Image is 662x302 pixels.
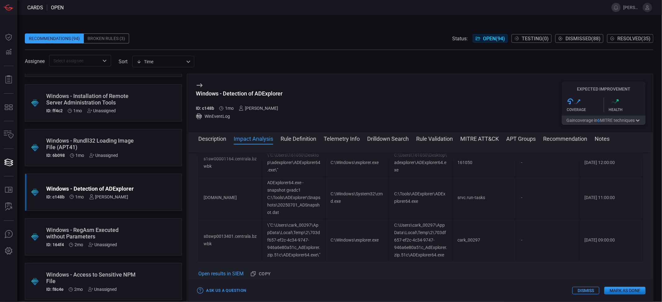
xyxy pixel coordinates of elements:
[1,227,16,242] button: Ask Us A Question
[198,270,244,278] a: Open results in SIEM
[74,108,82,113] span: Jul 28, 2025 10:44 AM
[46,287,64,292] h5: ID: f8c4e
[389,219,453,261] td: C:\Users\cark_00297\AppData\Local\Temp\2\703df657-ef2c-4c34-9747-946a6e80a51c_AdExplorer.zip.51c\...
[262,219,326,261] td: \"C:\Users\cark_00297\AppData\Local\Temp\2\703df657-ef2c-4c34-9747-946a6e80a51c_AdExplorer.zip.51...
[25,58,45,64] span: Assignee
[46,153,65,158] h5: ID: 6b098
[1,155,16,170] button: Cards
[46,137,137,150] div: Windows - Rundll32 Loading Image File (APT41)
[262,176,326,219] td: ADExplorer64.exe -snapshot gvadc1 C:\Tools\ADExplorer\Snapshots\20250701_ADSnapshot.dat
[248,269,273,279] button: Copy
[623,5,640,10] span: [PERSON_NAME][EMAIL_ADDRESS][DOMAIN_NAME]
[75,242,83,247] span: Jul 15, 2025 10:41 AM
[579,149,643,176] td: [DATE] 12:00:00
[51,5,64,11] span: open
[25,33,84,43] div: Recommendations (94)
[100,56,109,65] button: Open
[326,149,389,176] td: C:\Windows\explorer.exe
[567,108,604,112] div: Coverage
[76,153,84,158] span: Jul 28, 2025 10:44 AM
[453,219,516,261] td: cark_00297
[196,90,283,97] div: Windows - Detection of ADExplorer
[46,108,63,113] h5: ID: ff4c2
[239,106,278,111] div: [PERSON_NAME]
[74,287,83,292] span: Jul 15, 2025 10:41 AM
[543,135,587,142] button: Recommendation
[452,36,468,42] span: Status:
[84,33,129,43] div: Broken Rules (3)
[1,100,16,115] button: MITRE - Detection Posture
[572,287,599,294] button: Dismiss
[89,194,128,199] div: [PERSON_NAME]
[137,59,184,65] div: Time
[522,36,549,42] span: Testing ( 0 )
[46,271,137,284] div: Windows - Access to Sensitive NPM File
[1,45,16,60] button: Detections
[1,72,16,87] button: Reports
[555,34,603,43] button: Dismissed(88)
[326,219,389,261] td: C:\Windows\explorer.exe
[88,242,117,247] div: Unassigned
[389,176,453,219] td: C:\Tools\ADExplorer\ADExplorer64.exe
[89,153,118,158] div: Unassigned
[565,36,601,42] span: Dismissed ( 88 )
[506,135,536,142] button: APT Groups
[199,149,262,176] td: s1sw00001164.centrala.bzwbk
[196,106,214,111] h5: ID: c148b
[281,135,316,142] button: Rule Definition
[562,116,646,125] button: Gaincoverage in6MITRE techniques
[1,199,16,214] button: ALERT ANALYSIS
[579,176,643,219] td: [DATE] 11:00:00
[51,57,99,64] input: Select assignee
[199,219,262,261] td: s0swp0013401.centrala.bzwbk
[453,149,516,176] td: 161050
[460,135,499,142] button: MITRE ATT&CK
[46,227,137,240] div: Windows - RegAsm Executed without Parameters
[562,87,646,91] h5: Expected Improvement
[234,135,273,142] button: Impact Analysis
[516,219,579,261] td: -
[609,108,646,112] div: Health
[199,176,262,219] td: [DOMAIN_NAME]
[1,127,16,142] button: Inventory
[225,106,234,111] span: Jul 21, 2025 9:07 AM
[389,149,453,176] td: C:\Users\161050\Desktop\adexplorer\ADExplorer64.exe
[416,135,453,142] button: Rule Validation
[516,176,579,219] td: -
[453,176,516,219] td: srvc.run-tasks
[324,135,360,142] button: Telemetry Info
[483,36,505,42] span: Open ( 94 )
[1,244,16,259] button: Preferences
[607,34,653,43] button: Resolved(35)
[579,219,643,261] td: [DATE] 09:00:00
[367,135,409,142] button: Drilldown Search
[46,242,64,247] h5: ID: 164f4
[196,113,283,119] div: WinEventLog
[46,194,65,199] h5: ID: c148b
[46,185,137,192] div: Windows - Detection of ADExplorer
[511,34,552,43] button: Testing(0)
[604,287,646,294] button: Mark as Done
[75,194,84,199] span: Jul 21, 2025 9:07 AM
[198,135,226,142] button: Description
[473,34,508,43] button: Open(94)
[87,108,116,113] div: Unassigned
[27,5,43,11] span: Cards
[595,135,610,142] button: Notes
[326,176,389,219] td: C:\Windows\System32\cmd.exe
[597,118,600,123] span: 6
[617,36,651,42] span: Resolved ( 35 )
[516,149,579,176] td: -
[119,59,128,64] label: sort
[88,287,117,292] div: Unassigned
[46,93,137,106] div: Windows - Installation of Remote Server Administration Tools
[262,149,326,176] td: \"C:\Users\161050\Desktop\adexplorer\ADExplorer64.exe\"
[1,183,16,198] button: Rule Catalog
[196,286,248,295] button: Ask Us a Question
[1,30,16,45] button: Dashboard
